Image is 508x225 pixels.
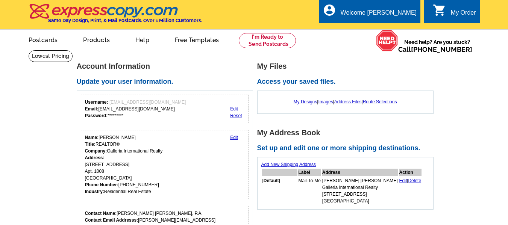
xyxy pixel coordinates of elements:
[48,18,202,23] h4: Same Day Design, Print, & Mail Postcards. Over 1 Million Customers.
[29,9,202,23] a: Same Day Design, Print, & Mail Postcards. Over 1 Million Customers.
[81,95,249,123] div: Your login information.
[77,62,257,70] h1: Account Information
[376,30,398,51] img: help
[257,78,438,86] h2: Access your saved files.
[77,78,257,86] h2: Update your user information.
[81,130,249,199] div: Your personal details.
[294,99,317,104] a: My Designs
[85,211,117,216] strong: Contact Name:
[262,177,297,205] td: [ ]
[85,182,118,187] strong: Phone Number:
[85,217,138,223] strong: Contact Email Addresss:
[451,9,476,20] div: My Order
[399,177,422,205] td: |
[85,100,108,105] strong: Username:
[261,95,429,109] div: | | |
[298,169,321,176] th: Label
[408,178,421,183] a: Delete
[398,38,476,53] span: Need help? Are you stuck?
[85,155,105,160] strong: Address:
[71,30,122,48] a: Products
[322,177,398,205] td: [PERSON_NAME] [PERSON_NAME] Galleria International Realty [STREET_ADDRESS] [GEOGRAPHIC_DATA]
[163,30,231,48] a: Free Templates
[318,99,333,104] a: Images
[322,169,398,176] th: Address
[433,8,476,18] a: shopping_cart My Order
[85,113,108,118] strong: Password:
[85,189,104,194] strong: Industry:
[334,99,362,104] a: Address Files
[230,113,242,118] a: Reset
[411,45,472,53] a: [PHONE_NUMBER]
[85,134,163,195] div: [PERSON_NAME] REALTOR® Galleria International Realty [STREET_ADDRESS] Apt. 1008 [GEOGRAPHIC_DATA]...
[399,169,422,176] th: Action
[341,9,417,20] div: Welcome [PERSON_NAME]
[399,178,407,183] a: Edit
[257,62,438,70] h1: My Files
[85,106,99,112] strong: Email:
[257,144,438,153] h2: Set up and edit one or more shipping destinations.
[17,30,70,48] a: Postcards
[109,100,186,105] span: [EMAIL_ADDRESS][DOMAIN_NAME]
[123,30,161,48] a: Help
[433,3,446,17] i: shopping_cart
[85,148,107,154] strong: Company:
[323,3,336,17] i: account_circle
[363,99,397,104] a: Route Selections
[261,162,316,167] a: Add New Shipping Address
[398,45,472,53] span: Call
[298,177,321,205] td: Mail-To-Me
[257,129,438,137] h1: My Address Book
[230,106,238,112] a: Edit
[230,135,238,140] a: Edit
[85,142,96,147] strong: Title:
[264,178,279,183] b: Default
[85,135,99,140] strong: Name:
